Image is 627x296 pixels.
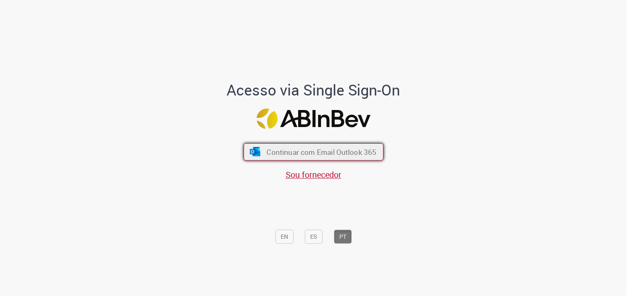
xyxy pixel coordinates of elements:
[286,169,341,181] a: Sou fornecedor
[275,230,294,244] button: EN
[257,108,370,129] img: Logo ABInBev
[244,143,384,161] button: ícone Azure/Microsoft 360 Continuar com Email Outlook 365
[198,82,429,99] h1: Acesso via Single Sign-On
[305,230,323,244] button: ES
[334,230,352,244] button: PT
[249,147,261,157] img: ícone Azure/Microsoft 360
[267,147,376,157] span: Continuar com Email Outlook 365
